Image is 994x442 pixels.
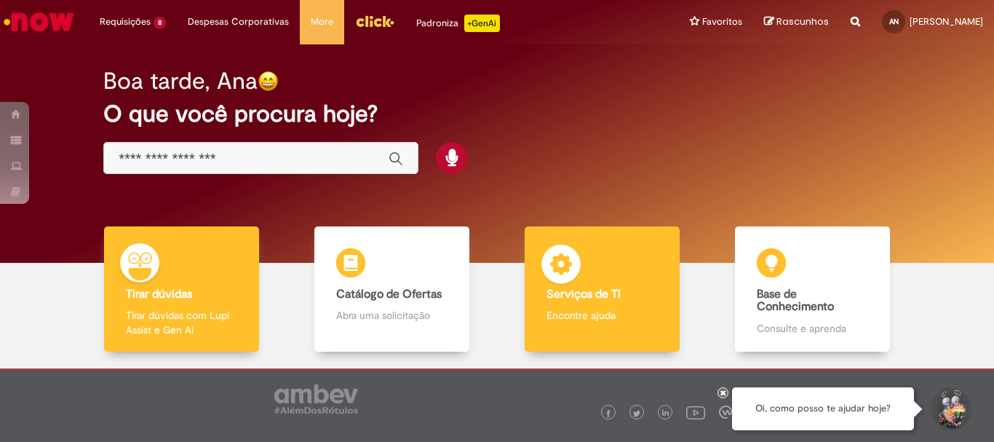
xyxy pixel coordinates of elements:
[910,15,983,28] span: [PERSON_NAME]
[707,226,918,352] a: Base de Conhecimento Consulte e aprenda
[776,15,829,28] span: Rascunhos
[355,10,394,32] img: click_logo_yellow_360x200.png
[103,68,258,94] h2: Boa tarde, Ana
[1,7,76,36] img: ServiceNow
[546,308,657,323] p: Encontre ajuda
[719,406,732,419] img: logo_footer_workplace.png
[336,308,447,323] p: Abra uma solicitação
[764,15,829,29] a: Rascunhos
[929,387,972,431] button: Iniciar Conversa de Suporte
[889,17,899,26] span: AN
[154,17,166,29] span: 8
[416,15,500,32] div: Padroniza
[464,15,500,32] p: +GenAi
[76,226,287,352] a: Tirar dúvidas Tirar dúvidas com Lupi Assist e Gen Ai
[662,409,669,418] img: logo_footer_linkedin.png
[605,410,612,417] img: logo_footer_facebook.png
[497,226,707,352] a: Serviços de TI Encontre ajuda
[336,287,442,301] b: Catálogo de Ofertas
[702,15,742,29] span: Favoritos
[633,410,640,417] img: logo_footer_twitter.png
[103,101,891,127] h2: O que você procura hoje?
[757,321,867,336] p: Consulte e aprenda
[274,384,358,414] img: logo_footer_ambev_rotulo_gray.png
[126,308,236,337] p: Tirar dúvidas com Lupi Assist e Gen Ai
[126,287,192,301] b: Tirar dúvidas
[258,71,279,92] img: happy-face.png
[100,15,151,29] span: Requisições
[757,287,834,315] b: Base de Conhecimento
[188,15,289,29] span: Despesas Corporativas
[732,387,914,430] div: Oi, como posso te ajudar hoje?
[287,226,497,352] a: Catálogo de Ofertas Abra uma solicitação
[311,15,333,29] span: More
[546,287,621,301] b: Serviços de TI
[686,403,705,422] img: logo_footer_youtube.png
